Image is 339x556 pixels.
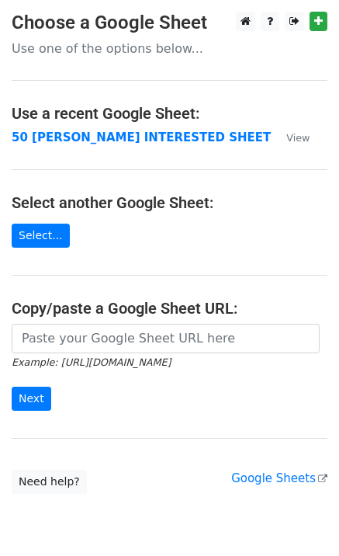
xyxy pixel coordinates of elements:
[12,299,327,318] h4: Copy/paste a Google Sheet URL:
[12,356,171,368] small: Example: [URL][DOMAIN_NAME]
[12,104,327,123] h4: Use a recent Google Sheet:
[12,40,327,57] p: Use one of the options below...
[12,12,327,34] h3: Choose a Google Sheet
[12,387,51,411] input: Next
[12,130,271,144] a: 50 [PERSON_NAME] INTERESTED SHEET
[286,132,310,144] small: View
[12,324,320,353] input: Paste your Google Sheet URL here
[12,193,327,212] h4: Select another Google Sheet:
[12,224,70,248] a: Select...
[12,470,87,494] a: Need help?
[271,130,310,144] a: View
[231,471,327,485] a: Google Sheets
